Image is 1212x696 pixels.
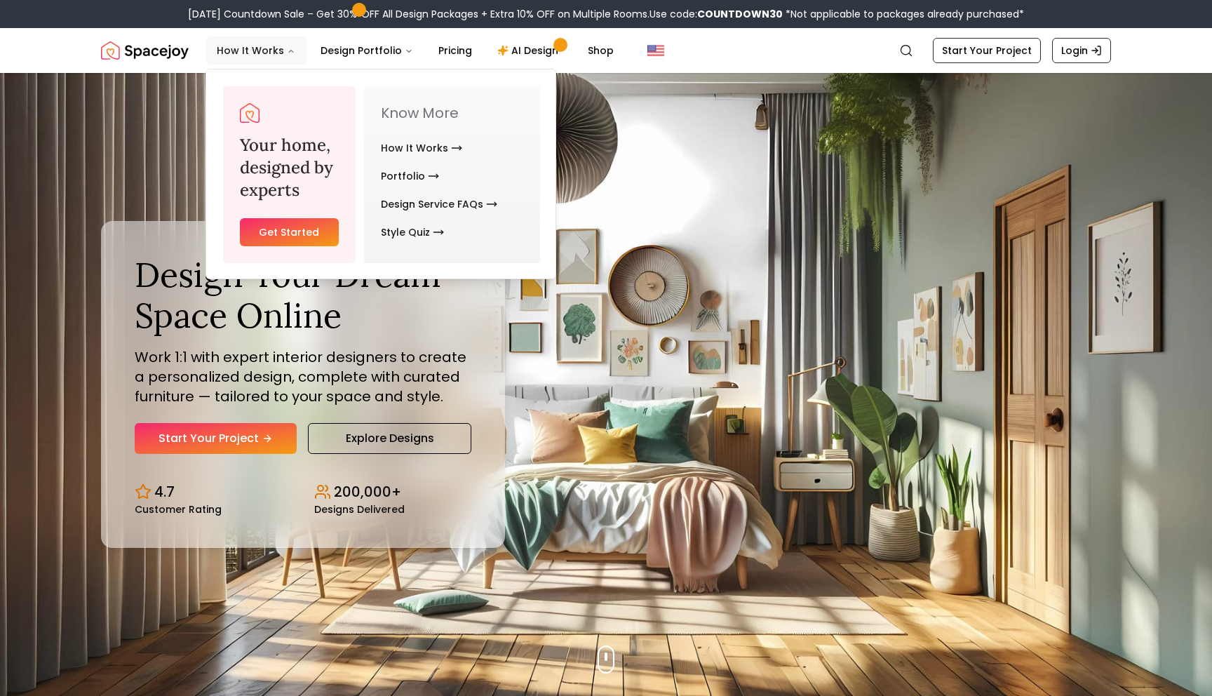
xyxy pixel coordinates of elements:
[933,38,1041,63] a: Start Your Project
[240,134,339,201] h3: Your home, designed by experts
[381,134,462,162] a: How It Works
[381,218,444,246] a: Style Quiz
[381,162,439,190] a: Portfolio
[649,7,783,21] span: Use code:
[697,7,783,21] b: COUNTDOWN30
[206,69,557,280] div: How It Works
[427,36,483,65] a: Pricing
[101,36,189,65] img: Spacejoy Logo
[135,255,471,335] h1: Design Your Dream Space Online
[206,36,625,65] nav: Main
[154,482,175,502] p: 4.7
[381,190,497,218] a: Design Service FAQs
[647,42,664,59] img: United States
[206,36,307,65] button: How It Works
[577,36,625,65] a: Shop
[240,103,260,123] a: Spacejoy
[240,218,339,246] a: Get Started
[135,423,297,454] a: Start Your Project
[101,36,189,65] a: Spacejoy
[314,504,405,514] small: Designs Delivered
[334,482,401,502] p: 200,000+
[240,103,260,123] img: Spacejoy Logo
[101,28,1111,73] nav: Global
[783,7,1024,21] span: *Not applicable to packages already purchased*
[188,7,1024,21] div: [DATE] Countdown Sale – Get 30% OFF All Design Packages + Extra 10% OFF on Multiple Rooms.
[135,471,471,514] div: Design stats
[308,423,471,454] a: Explore Designs
[135,347,471,406] p: Work 1:1 with expert interior designers to create a personalized design, complete with curated fu...
[309,36,424,65] button: Design Portfolio
[1052,38,1111,63] a: Login
[486,36,574,65] a: AI Design
[381,103,523,123] p: Know More
[135,504,222,514] small: Customer Rating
